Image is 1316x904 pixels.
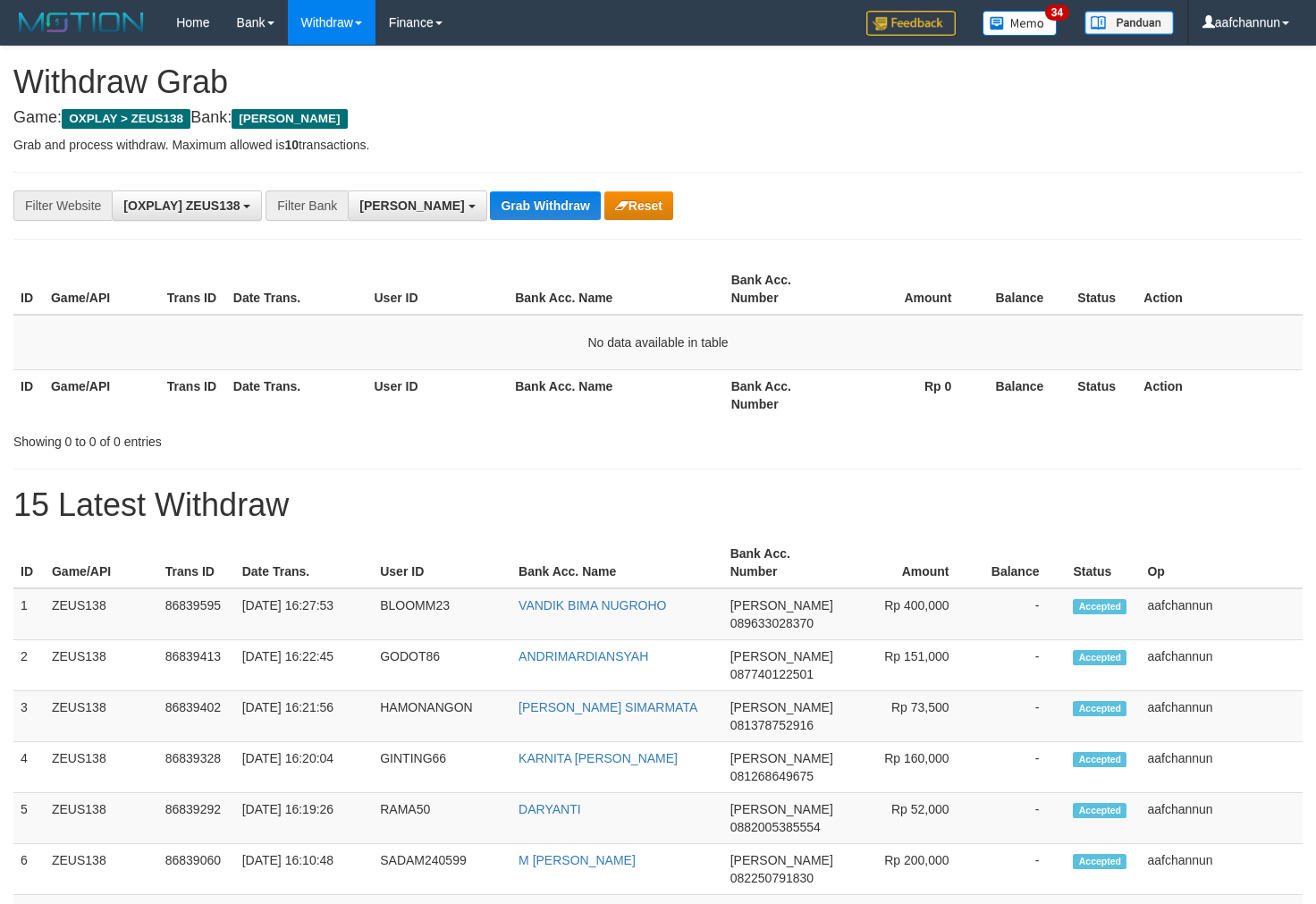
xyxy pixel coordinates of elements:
[840,742,976,793] td: Rp 160,000
[730,853,833,867] span: [PERSON_NAME]
[1136,369,1303,420] th: Action
[519,700,697,714] a: [PERSON_NAME] SIMARMATA
[13,136,1303,154] p: Grab and process withdraw. Maximum allowed is transactions.
[978,264,1070,315] th: Balance
[519,853,636,867] a: M [PERSON_NAME]
[840,588,976,640] td: Rp 400,000
[604,191,673,220] button: Reset
[348,190,486,221] button: [PERSON_NAME]
[1073,803,1126,818] span: Accepted
[840,369,979,420] th: Rp 0
[13,844,45,895] td: 6
[1073,599,1126,614] span: Accepted
[158,691,235,742] td: 86839402
[1140,588,1303,640] td: aafchannun
[13,315,1303,370] td: No data available in table
[840,844,976,895] td: Rp 200,000
[730,820,821,834] span: Copy 0882005385554 to clipboard
[840,537,976,588] th: Amount
[1070,369,1136,420] th: Status
[1073,701,1126,716] span: Accepted
[226,264,367,315] th: Date Trans.
[1084,11,1174,35] img: panduan.png
[45,588,158,640] td: ZEUS138
[519,649,648,663] a: ANDRIMARDIANSYAH
[13,190,112,221] div: Filter Website
[840,691,976,742] td: Rp 73,500
[840,264,979,315] th: Amount
[158,793,235,844] td: 86839292
[232,109,347,129] span: [PERSON_NAME]
[359,199,464,213] span: [PERSON_NAME]
[13,369,44,420] th: ID
[976,844,1067,895] td: -
[235,588,374,640] td: [DATE] 16:27:53
[226,369,367,420] th: Date Trans.
[266,190,348,221] div: Filter Bank
[508,264,723,315] th: Bank Acc. Name
[158,844,235,895] td: 86839060
[519,598,666,613] a: VANDIK BIMA NUGROHO
[1140,640,1303,691] td: aafchannun
[983,11,1058,36] img: Button%20Memo.svg
[730,700,833,714] span: [PERSON_NAME]
[367,369,509,420] th: User ID
[1073,854,1126,869] span: Accepted
[1136,264,1303,315] th: Action
[13,64,1303,100] h1: Withdraw Grab
[284,138,299,152] strong: 10
[373,844,511,895] td: SADAM240599
[13,793,45,844] td: 5
[490,191,600,220] button: Grab Withdraw
[1070,264,1136,315] th: Status
[235,640,374,691] td: [DATE] 16:22:45
[44,369,160,420] th: Game/API
[1066,537,1140,588] th: Status
[235,793,374,844] td: [DATE] 16:19:26
[730,802,833,816] span: [PERSON_NAME]
[730,769,814,783] span: Copy 081268649675 to clipboard
[235,691,374,742] td: [DATE] 16:21:56
[840,640,976,691] td: Rp 151,000
[730,649,833,663] span: [PERSON_NAME]
[367,264,509,315] th: User ID
[13,640,45,691] td: 2
[62,109,190,129] span: OXPLAY > ZEUS138
[730,598,833,613] span: [PERSON_NAME]
[158,742,235,793] td: 86839328
[519,802,581,816] a: DARYANTI
[724,369,840,420] th: Bank Acc. Number
[976,691,1067,742] td: -
[45,793,158,844] td: ZEUS138
[976,793,1067,844] td: -
[730,616,814,630] span: Copy 089633028370 to clipboard
[373,691,511,742] td: HAMONANGON
[13,742,45,793] td: 4
[1045,4,1069,21] span: 34
[13,109,1303,127] h4: Game: Bank:
[373,640,511,691] td: GODOT86
[840,793,976,844] td: Rp 52,000
[1073,752,1126,767] span: Accepted
[45,742,158,793] td: ZEUS138
[730,751,833,765] span: [PERSON_NAME]
[1140,793,1303,844] td: aafchannun
[158,640,235,691] td: 86839413
[45,844,158,895] td: ZEUS138
[511,537,723,588] th: Bank Acc. Name
[45,640,158,691] td: ZEUS138
[1073,650,1126,665] span: Accepted
[13,487,1303,523] h1: 15 Latest Withdraw
[978,369,1070,420] th: Balance
[1140,742,1303,793] td: aafchannun
[730,667,814,681] span: Copy 087740122501 to clipboard
[730,718,814,732] span: Copy 081378752916 to clipboard
[1140,844,1303,895] td: aafchannun
[13,691,45,742] td: 3
[13,426,535,451] div: Showing 0 to 0 of 0 entries
[976,537,1067,588] th: Balance
[976,742,1067,793] td: -
[373,793,511,844] td: RAMA50
[724,264,840,315] th: Bank Acc. Number
[45,537,158,588] th: Game/API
